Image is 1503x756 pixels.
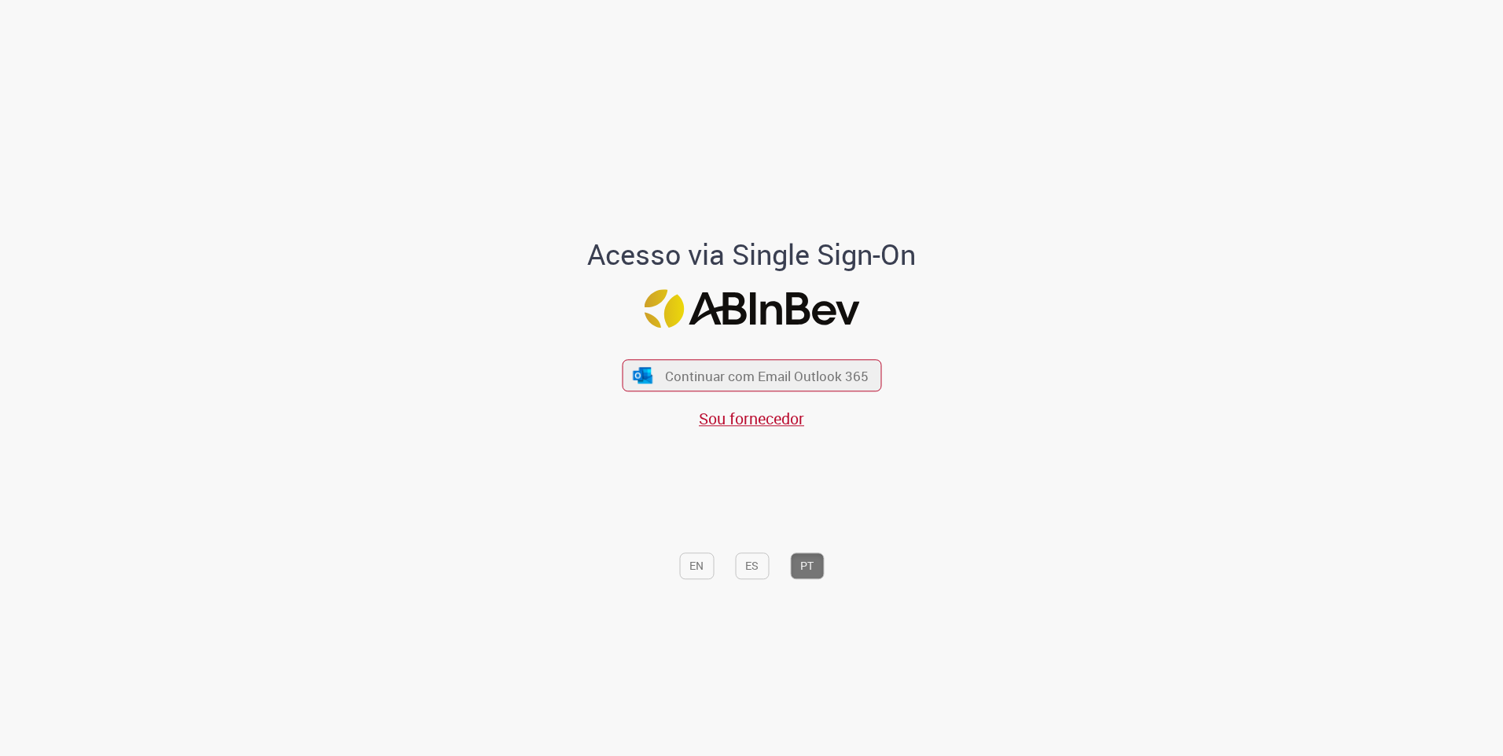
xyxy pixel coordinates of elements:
button: ES [735,552,769,579]
button: ícone Azure/Microsoft 360 Continuar com Email Outlook 365 [622,359,881,391]
button: PT [790,552,824,579]
span: Continuar com Email Outlook 365 [665,367,869,385]
a: Sou fornecedor [699,409,804,430]
button: EN [679,552,714,579]
img: ícone Azure/Microsoft 360 [632,367,654,384]
h1: Acesso via Single Sign-On [534,240,970,271]
img: Logo ABInBev [644,289,859,328]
